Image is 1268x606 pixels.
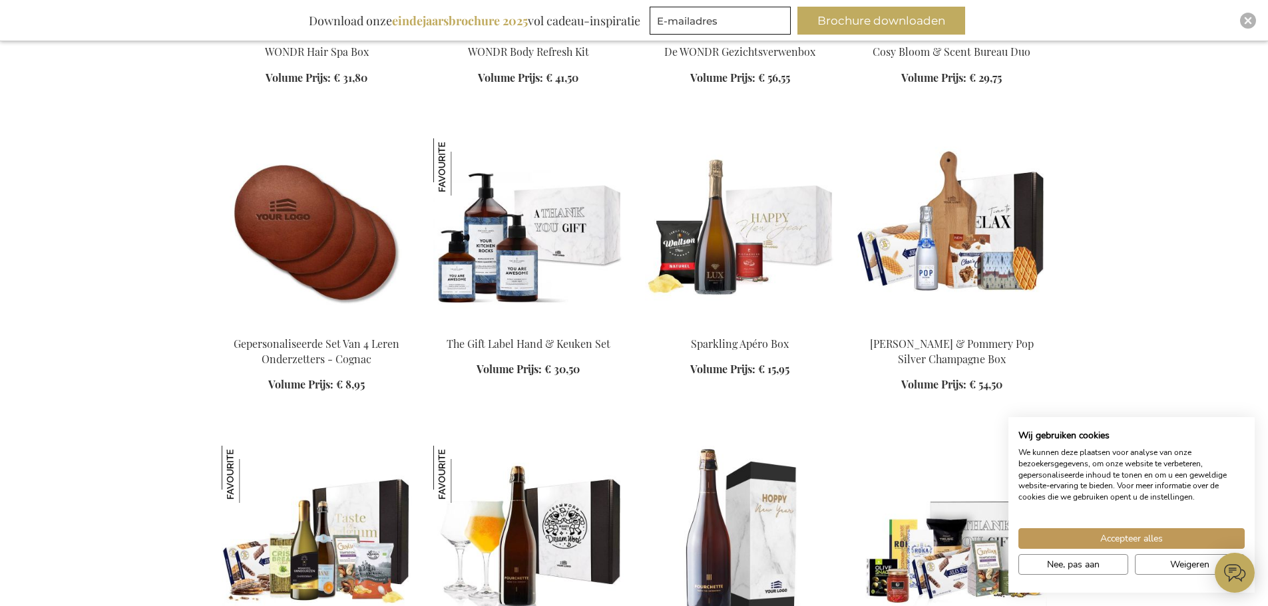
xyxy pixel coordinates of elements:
[1100,531,1163,545] span: Accepteer alles
[433,446,491,503] img: Fourchette Bier Gift Box
[268,377,365,392] a: Volume Prijs: € 8,95
[234,337,399,366] a: Gepersonaliseerde Set Van 4 Leren Onderzetters - Cognac
[650,7,795,39] form: marketing offers and promotions
[392,13,528,29] b: eindejaarsbrochure 2025
[691,337,789,351] a: Sparkling Apéro Box
[222,138,412,325] img: Gepersonaliseerde Set Van 4 Leren Onderzetters - Cognac
[690,362,789,377] a: Volume Prijs: € 15,95
[477,362,542,376] span: Volume Prijs:
[758,362,789,376] span: € 15,95
[857,138,1047,325] img: Sweet Delights & Pommery Pop Silver Champagne Box
[857,319,1047,332] a: Sweet Delights & Pommery Pop Silver Champagne Box
[1018,430,1245,442] h2: Wij gebruiken cookies
[268,377,333,391] span: Volume Prijs:
[1047,557,1100,571] span: Nee, pas aan
[1135,554,1245,575] button: Alle cookies weigeren
[873,45,1030,59] a: Cosy Bloom & Scent Bureau Duo
[222,446,279,503] img: Taste Of Belgium Gift Set
[265,45,369,59] a: WONDR Hair Spa Box
[870,337,1034,366] a: [PERSON_NAME] & Pommery Pop Silver Champagne Box
[690,71,755,84] span: Volume Prijs:
[266,71,367,86] a: Volume Prijs: € 31,80
[901,377,966,391] span: Volume Prijs:
[901,71,966,84] span: Volume Prijs:
[645,138,835,325] img: Sparkling Apero Box
[1018,447,1245,503] p: We kunnen deze plaatsen voor analyse van onze bezoekersgegevens, om onze website te verbeteren, g...
[1240,13,1256,29] div: Close
[664,45,815,59] a: De WONDR Gezichtsverwenbox
[650,7,791,35] input: E-mailadres
[1018,554,1128,575] button: Pas cookie voorkeuren aan
[797,7,965,35] button: Brochure downloaden
[690,71,790,86] a: Volume Prijs: € 56,55
[266,71,331,84] span: Volume Prijs:
[901,71,1002,86] a: Volume Prijs: € 29,75
[433,138,491,196] img: The Gift Label Hand & Keuken Set
[222,319,412,332] a: Gepersonaliseerde Set Van 4 Leren Onderzetters - Cognac
[1244,17,1252,25] img: Close
[433,319,624,332] a: The Gift Label Hand & Kitchen Set The Gift Label Hand & Keuken Set
[901,377,1002,392] a: Volume Prijs: € 54,50
[969,71,1002,84] span: € 29,75
[447,337,610,351] a: The Gift Label Hand & Keuken Set
[544,362,580,376] span: € 30,50
[477,362,580,377] a: Volume Prijs: € 30,50
[758,71,790,84] span: € 56,55
[303,7,646,35] div: Download onze vol cadeau-inspiratie
[1215,553,1255,593] iframe: belco-activator-frame
[336,377,365,391] span: € 8,95
[969,377,1002,391] span: € 54,50
[433,138,624,325] img: The Gift Label Hand & Kitchen Set
[333,71,367,84] span: € 31,80
[690,362,755,376] span: Volume Prijs:
[1170,557,1209,571] span: Weigeren
[1018,528,1245,549] button: Accepteer alle cookies
[645,319,835,332] a: Sparkling Apero Box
